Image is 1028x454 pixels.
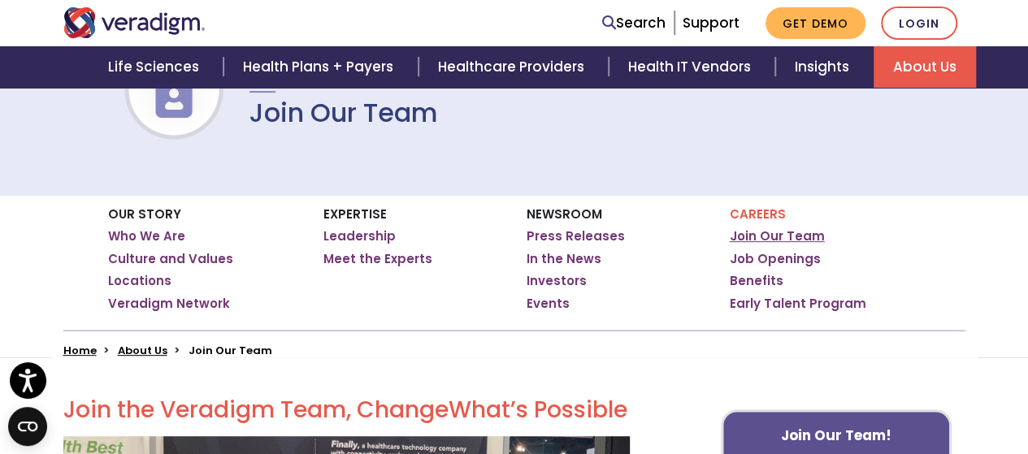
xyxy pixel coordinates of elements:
[449,394,627,426] span: What’s Possible
[63,343,97,358] a: Home
[602,12,666,34] a: Search
[874,46,976,88] a: About Us
[775,46,874,88] a: Insights
[730,296,866,312] a: Early Talent Program
[781,426,891,445] strong: Join Our Team!
[323,228,396,244] a: Leadership
[419,46,609,88] a: Healthcare Providers
[730,273,783,289] a: Benefits
[323,251,432,267] a: Meet the Experts
[609,46,775,88] a: Health IT Vendors
[223,46,418,88] a: Health Plans + Payers
[249,97,438,128] h1: Join Our Team
[108,273,171,289] a: Locations
[881,6,957,40] a: Login
[118,343,167,358] a: About Us
[89,46,223,88] a: Life Sciences
[63,396,630,424] h2: Join the Veradigm Team, Change
[108,296,230,312] a: Veradigm Network
[730,251,821,267] a: Job Openings
[108,228,185,244] a: Who We Are
[8,407,47,446] button: Open CMP widget
[527,251,601,267] a: In the News
[766,7,865,39] a: Get Demo
[63,7,206,38] img: Veradigm logo
[527,228,625,244] a: Press Releases
[683,13,740,32] a: Support
[730,228,825,244] a: Join Our Team
[527,296,570,312] a: Events
[527,273,587,289] a: Investors
[108,251,233,267] a: Culture and Values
